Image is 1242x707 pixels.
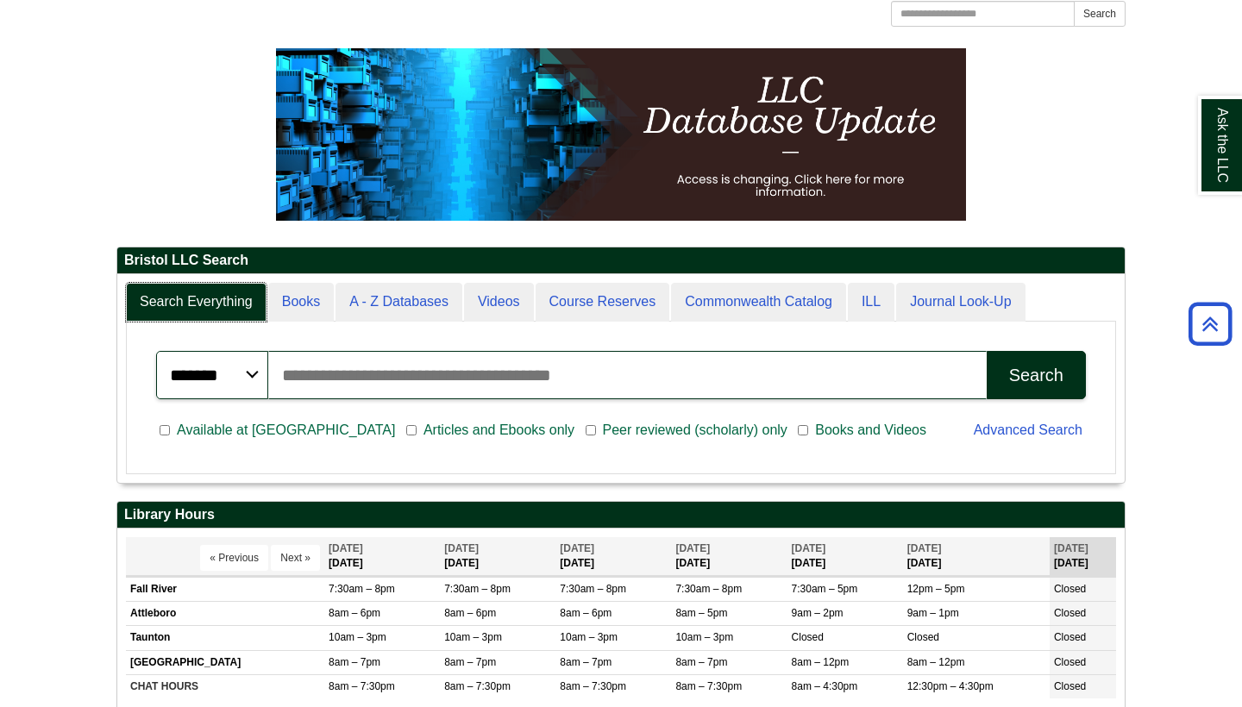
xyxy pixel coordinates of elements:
span: Closed [1054,656,1086,668]
span: 7:30am – 8pm [329,583,395,595]
span: 8am – 7pm [675,656,727,668]
span: 8am – 6pm [560,607,612,619]
h2: Library Hours [117,502,1125,529]
div: Search [1009,366,1063,385]
span: [DATE] [560,542,594,554]
span: [DATE] [329,542,363,554]
span: Closed [907,631,939,643]
a: Search Everything [126,283,267,322]
a: Journal Look-Up [896,283,1025,322]
span: 8am – 12pm [907,656,965,668]
span: 8am – 5pm [675,607,727,619]
span: [DATE] [792,542,826,554]
span: [DATE] [907,542,942,554]
span: 8am – 7pm [560,656,612,668]
span: 8am – 7pm [444,656,496,668]
span: Peer reviewed (scholarly) only [596,420,794,441]
th: [DATE] [555,537,671,576]
input: Available at [GEOGRAPHIC_DATA] [160,422,170,438]
th: [DATE] [324,537,440,576]
span: 12:30pm – 4:30pm [907,680,994,692]
td: Fall River [126,578,324,602]
a: Advanced Search [974,422,1082,437]
a: Course Reserves [536,283,670,322]
span: 10am – 3pm [329,631,386,643]
span: Articles and Ebooks only [417,420,581,441]
input: Books and Videos [798,422,808,438]
span: 9am – 2pm [792,607,844,619]
input: Peer reviewed (scholarly) only [586,422,596,438]
span: 9am – 1pm [907,607,959,619]
img: HTML tutorial [276,48,966,221]
a: Videos [464,283,534,322]
a: Commonwealth Catalog [671,283,846,322]
span: Available at [GEOGRAPHIC_DATA] [170,420,402,441]
td: CHAT HOURS [126,674,324,698]
span: 8am – 12pm [792,656,850,668]
span: 8am – 7pm [329,656,380,668]
span: 7:30am – 8pm [444,583,511,595]
span: 10am – 3pm [675,631,733,643]
span: 8am – 7:30pm [675,680,742,692]
span: 10am – 3pm [560,631,618,643]
span: Closed [1054,680,1086,692]
button: Search [987,351,1086,399]
span: Books and Videos [808,420,933,441]
a: A - Z Databases [336,283,462,322]
span: 7:30am – 8pm [675,583,742,595]
th: [DATE] [671,537,787,576]
span: 12pm – 5pm [907,583,965,595]
a: ILL [848,283,894,322]
span: 10am – 3pm [444,631,502,643]
a: Books [268,283,334,322]
span: [DATE] [444,542,479,554]
span: 8am – 7:30pm [444,680,511,692]
span: Closed [1054,583,1086,595]
button: Next » [271,545,320,571]
span: 7:30am – 8pm [560,583,626,595]
th: [DATE] [787,537,903,576]
span: 7:30am – 5pm [792,583,858,595]
td: [GEOGRAPHIC_DATA] [126,650,324,674]
span: Closed [792,631,824,643]
input: Articles and Ebooks only [406,422,417,438]
th: [DATE] [440,537,555,576]
a: Back to Top [1182,312,1238,335]
th: [DATE] [1050,537,1116,576]
th: [DATE] [903,537,1050,576]
td: Attleboro [126,602,324,626]
span: [DATE] [1054,542,1088,554]
span: 8am – 6pm [329,607,380,619]
button: Search [1074,1,1126,27]
span: [DATE] [675,542,710,554]
span: 8am – 7:30pm [560,680,626,692]
h2: Bristol LLC Search [117,247,1125,274]
td: Taunton [126,626,324,650]
span: Closed [1054,607,1086,619]
button: « Previous [200,545,268,571]
span: 8am – 4:30pm [792,680,858,692]
span: Closed [1054,631,1086,643]
span: 8am – 7:30pm [329,680,395,692]
span: 8am – 6pm [444,607,496,619]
